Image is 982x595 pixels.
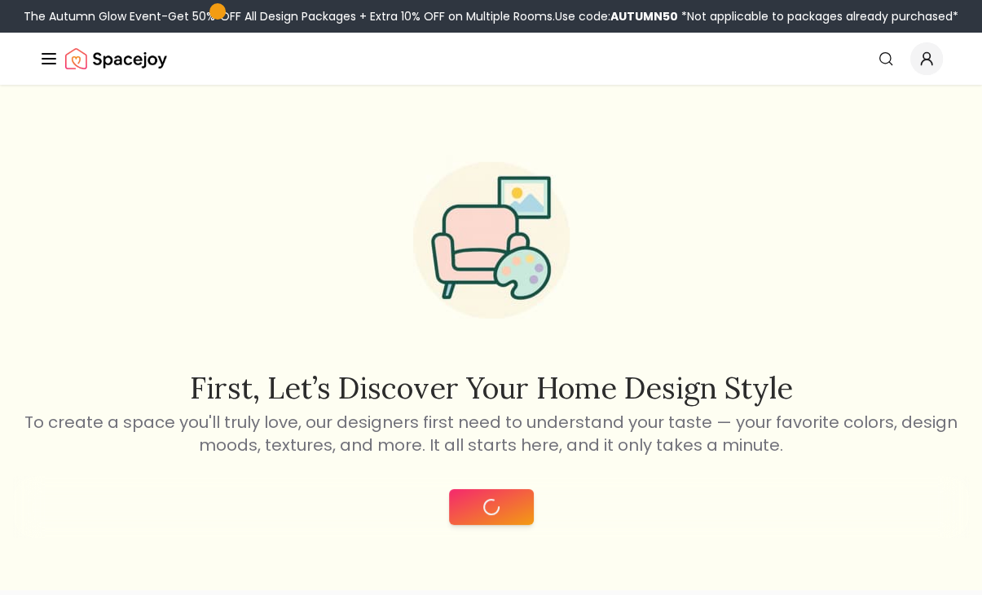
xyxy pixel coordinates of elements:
[387,136,596,345] img: Start Style Quiz Illustration
[555,8,678,24] span: Use code:
[39,33,943,85] nav: Global
[22,411,961,456] p: To create a space you'll truly love, our designers first need to understand your taste — your fav...
[678,8,958,24] span: *Not applicable to packages already purchased*
[24,8,958,24] div: The Autumn Glow Event-Get 50% OFF All Design Packages + Extra 10% OFF on Multiple Rooms.
[610,8,678,24] b: AUTUMN50
[65,42,167,75] img: Spacejoy Logo
[65,42,167,75] a: Spacejoy
[22,372,961,404] h2: First, let’s discover your home design style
